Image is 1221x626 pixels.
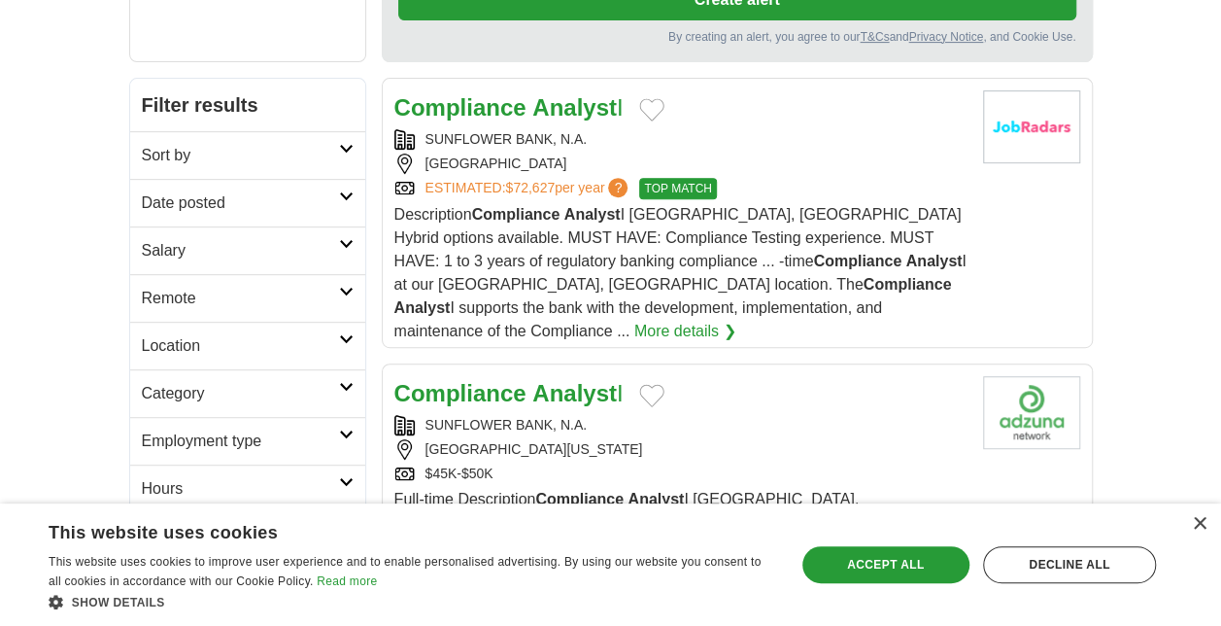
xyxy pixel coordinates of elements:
[130,131,365,179] a: Sort by
[142,382,339,405] h2: Category
[639,98,664,122] button: Add to favorite jobs
[130,179,365,226] a: Date posted
[505,180,555,195] span: $72,627
[49,592,773,611] div: Show details
[532,380,617,406] strong: Analyst
[142,144,339,167] h2: Sort by
[142,430,339,453] h2: Employment type
[983,376,1080,449] img: Company logo
[142,477,339,501] h2: Hours
[130,274,365,322] a: Remote
[983,546,1156,583] div: Decline all
[639,384,664,407] button: Add to favorite jobs
[142,287,339,310] h2: Remote
[394,94,526,121] strong: Compliance
[394,129,967,150] div: SUNFLOWER BANK, N.A.
[472,206,560,223] strong: Compliance
[130,226,365,274] a: Salary
[394,491,967,624] span: Full-time Description I [GEOGRAPHIC_DATA], [GEOGRAPHIC_DATA] Hybrid options available. MUST HAVE:...
[983,90,1080,163] img: Company logo
[860,30,889,44] a: T&Cs
[394,380,624,406] a: Compliance AnalystI
[908,30,983,44] a: Privacy Notice
[72,596,165,609] span: Show details
[142,239,339,262] h2: Salary
[627,491,684,507] strong: Analyst
[864,276,952,293] strong: Compliance
[564,206,621,223] strong: Analyst
[317,574,377,588] a: Read more, opens a new window
[130,417,365,465] a: Employment type
[394,94,624,121] a: Compliance AnalystI
[130,322,365,369] a: Location
[394,154,967,174] div: [GEOGRAPHIC_DATA]
[394,380,526,406] strong: Compliance
[49,515,725,544] div: This website uses cookies
[130,79,365,131] h2: Filter results
[394,415,967,435] div: SUNFLOWER BANK, N.A.
[634,320,736,343] a: More details ❯
[813,253,901,269] strong: Compliance
[535,491,624,507] strong: Compliance
[394,464,967,484] div: $45K-$50K
[394,206,967,339] span: Description I [GEOGRAPHIC_DATA], [GEOGRAPHIC_DATA] Hybrid options available. MUST HAVE: Complianc...
[906,253,963,269] strong: Analyst
[49,555,761,588] span: This website uses cookies to improve user experience and to enable personalised advertising. By u...
[394,439,967,460] div: [GEOGRAPHIC_DATA][US_STATE]
[639,178,716,199] span: TOP MATCH
[532,94,617,121] strong: Analyst
[1192,517,1206,532] div: Close
[608,178,627,197] span: ?
[130,369,365,417] a: Category
[425,178,632,199] a: ESTIMATED:$72,627per year?
[142,191,339,215] h2: Date posted
[398,28,1076,46] div: By creating an alert, you agree to our and , and Cookie Use.
[394,299,451,316] strong: Analyst
[142,334,339,358] h2: Location
[802,546,969,583] div: Accept all
[130,465,365,512] a: Hours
